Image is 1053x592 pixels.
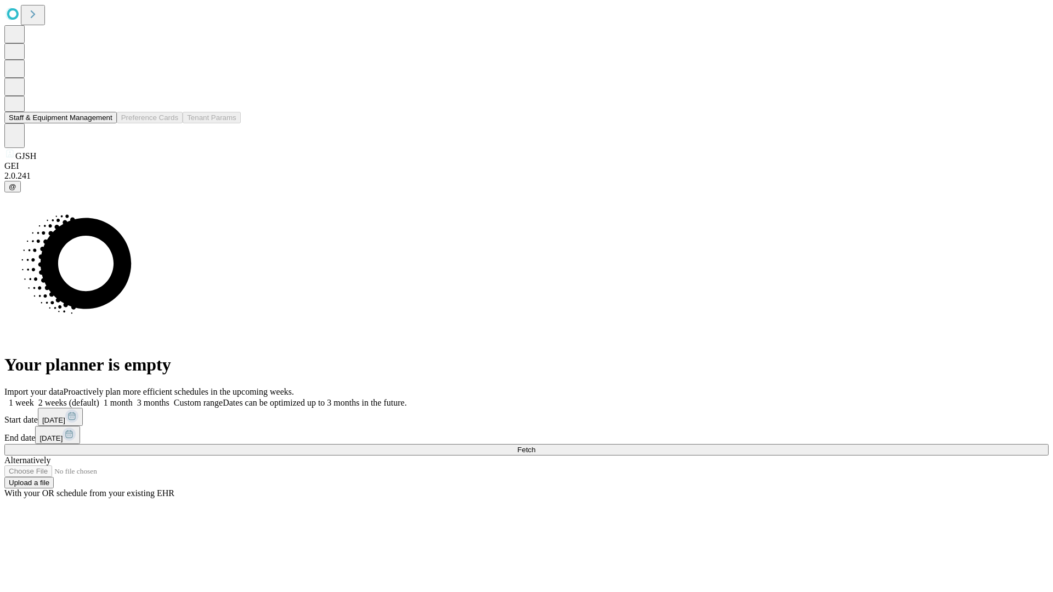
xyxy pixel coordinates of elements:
div: GEI [4,161,1049,171]
span: GJSH [15,151,36,161]
span: [DATE] [39,434,63,442]
button: Preference Cards [117,112,183,123]
span: @ [9,183,16,191]
span: Custom range [174,398,223,407]
button: Staff & Equipment Management [4,112,117,123]
div: 2.0.241 [4,171,1049,181]
button: [DATE] [35,426,80,444]
button: @ [4,181,21,192]
div: Start date [4,408,1049,426]
span: [DATE] [42,416,65,424]
span: 1 month [104,398,133,407]
button: Fetch [4,444,1049,456]
span: Alternatively [4,456,50,465]
span: 3 months [137,398,169,407]
span: Proactively plan more efficient schedules in the upcoming weeks. [64,387,294,396]
span: 1 week [9,398,34,407]
h1: Your planner is empty [4,355,1049,375]
div: End date [4,426,1049,444]
span: Import your data [4,387,64,396]
span: Fetch [517,446,535,454]
span: Dates can be optimized up to 3 months in the future. [223,398,406,407]
span: With your OR schedule from your existing EHR [4,488,174,498]
button: Upload a file [4,477,54,488]
button: Tenant Params [183,112,241,123]
span: 2 weeks (default) [38,398,99,407]
button: [DATE] [38,408,83,426]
